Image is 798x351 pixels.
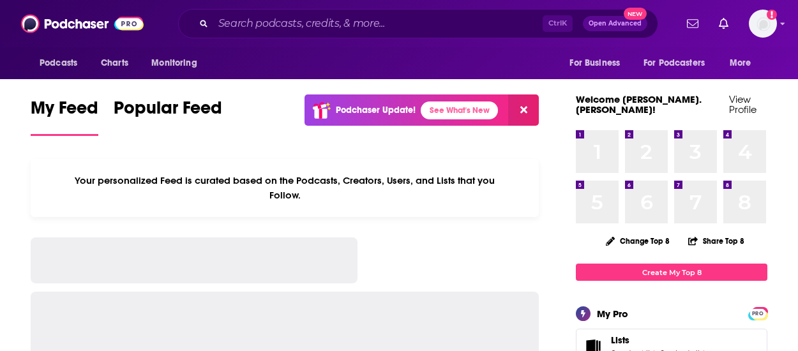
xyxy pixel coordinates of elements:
button: open menu [561,51,636,75]
span: More [730,54,751,72]
button: open menu [635,51,723,75]
img: User Profile [749,10,777,38]
span: For Business [569,54,620,72]
button: open menu [142,51,213,75]
a: Show notifications dropdown [714,13,734,34]
span: Monitoring [151,54,197,72]
a: See What's New [421,101,498,119]
span: New [624,8,647,20]
span: Logged in as hannah.bishop [749,10,777,38]
svg: Add a profile image [767,10,777,20]
button: Open AdvancedNew [583,16,647,31]
a: My Feed [31,97,98,136]
a: Lists [611,334,709,346]
span: Open Advanced [589,20,642,27]
span: Popular Feed [114,97,222,126]
button: Change Top 8 [598,233,677,249]
img: Podchaser - Follow, Share and Rate Podcasts [21,11,144,36]
span: For Podcasters [644,54,705,72]
span: PRO [750,309,765,318]
span: My Feed [31,97,98,126]
a: View Profile [729,93,757,116]
p: Podchaser Update! [336,105,416,116]
div: Your personalized Feed is curated based on the Podcasts, Creators, Users, and Lists that you Follow. [31,159,539,217]
button: open menu [721,51,767,75]
a: PRO [750,308,765,318]
button: open menu [31,51,94,75]
a: Welcome [PERSON_NAME].[PERSON_NAME]! [576,93,702,116]
button: Show profile menu [749,10,777,38]
a: Charts [93,51,136,75]
div: Search podcasts, credits, & more... [178,9,658,38]
a: Popular Feed [114,97,222,136]
span: Charts [101,54,128,72]
input: Search podcasts, credits, & more... [213,13,543,34]
span: Ctrl K [543,15,573,32]
button: Share Top 8 [688,228,745,253]
div: My Pro [597,308,628,320]
a: Show notifications dropdown [682,13,704,34]
span: Podcasts [40,54,77,72]
span: Lists [611,334,629,346]
a: Create My Top 8 [576,264,767,281]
